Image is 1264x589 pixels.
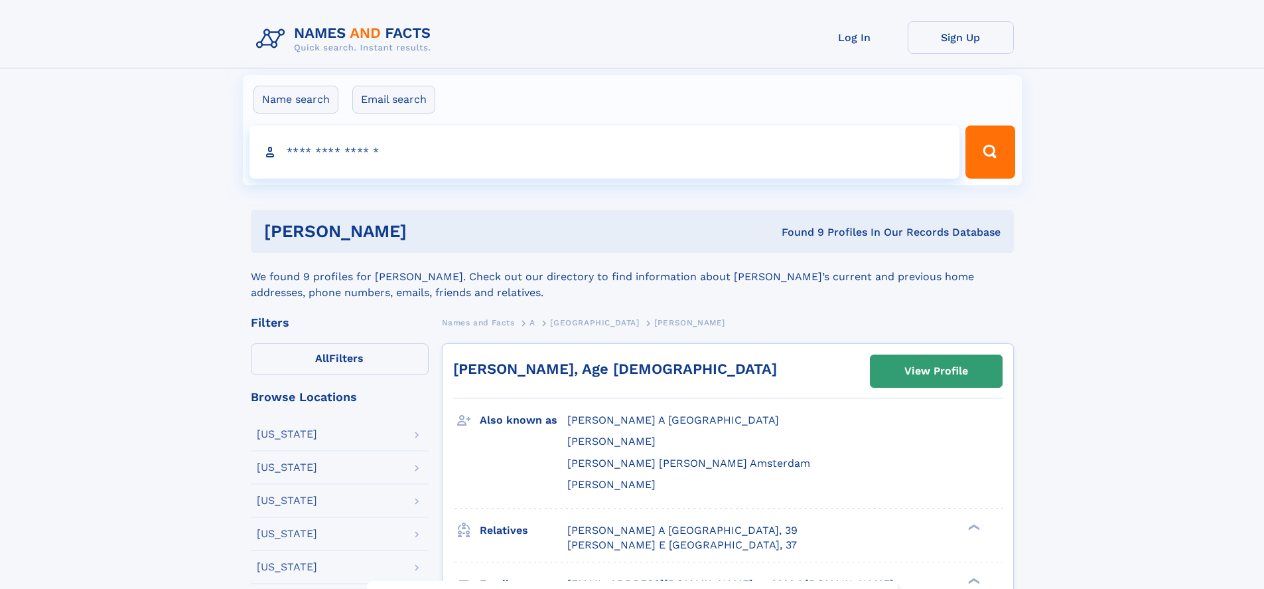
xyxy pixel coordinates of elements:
span: [PERSON_NAME] [PERSON_NAME] Amsterdam [567,457,810,469]
button: Search Button [965,126,1015,179]
a: [GEOGRAPHIC_DATA] [550,314,639,331]
h3: Also known as [480,409,567,432]
a: [PERSON_NAME] E [GEOGRAPHIC_DATA], 37 [567,538,797,552]
a: Log In [802,21,908,54]
div: View Profile [904,356,968,386]
div: ❯ [965,523,981,531]
a: A [529,314,535,331]
a: Names and Facts [442,314,515,331]
a: View Profile [871,355,1002,387]
span: [GEOGRAPHIC_DATA] [550,318,639,327]
span: [PERSON_NAME] A [GEOGRAPHIC_DATA] [567,414,779,426]
h1: [PERSON_NAME] [264,223,595,240]
a: [PERSON_NAME] A [GEOGRAPHIC_DATA], 39 [567,523,798,538]
div: We found 9 profiles for [PERSON_NAME]. Check out our directory to find information about [PERSON_... [251,253,1014,301]
div: ❯ [965,576,981,585]
div: Filters [251,317,429,329]
a: [PERSON_NAME], Age [DEMOGRAPHIC_DATA] [453,361,777,377]
div: [US_STATE] [257,429,317,440]
img: Logo Names and Facts [251,21,442,57]
span: [PERSON_NAME] [567,478,656,491]
a: Sign Up [908,21,1014,54]
div: Found 9 Profiles In Our Records Database [594,225,1001,240]
div: [US_STATE] [257,562,317,572]
h3: Relatives [480,519,567,542]
span: [PERSON_NAME] [654,318,725,327]
div: Browse Locations [251,391,429,403]
div: [US_STATE] [257,529,317,539]
input: search input [249,126,960,179]
label: Email search [352,86,435,114]
label: Name search [253,86,338,114]
div: [US_STATE] [257,462,317,473]
span: [PERSON_NAME] [567,435,656,448]
div: [US_STATE] [257,495,317,506]
span: A [529,318,535,327]
span: All [315,352,329,365]
label: Filters [251,343,429,375]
